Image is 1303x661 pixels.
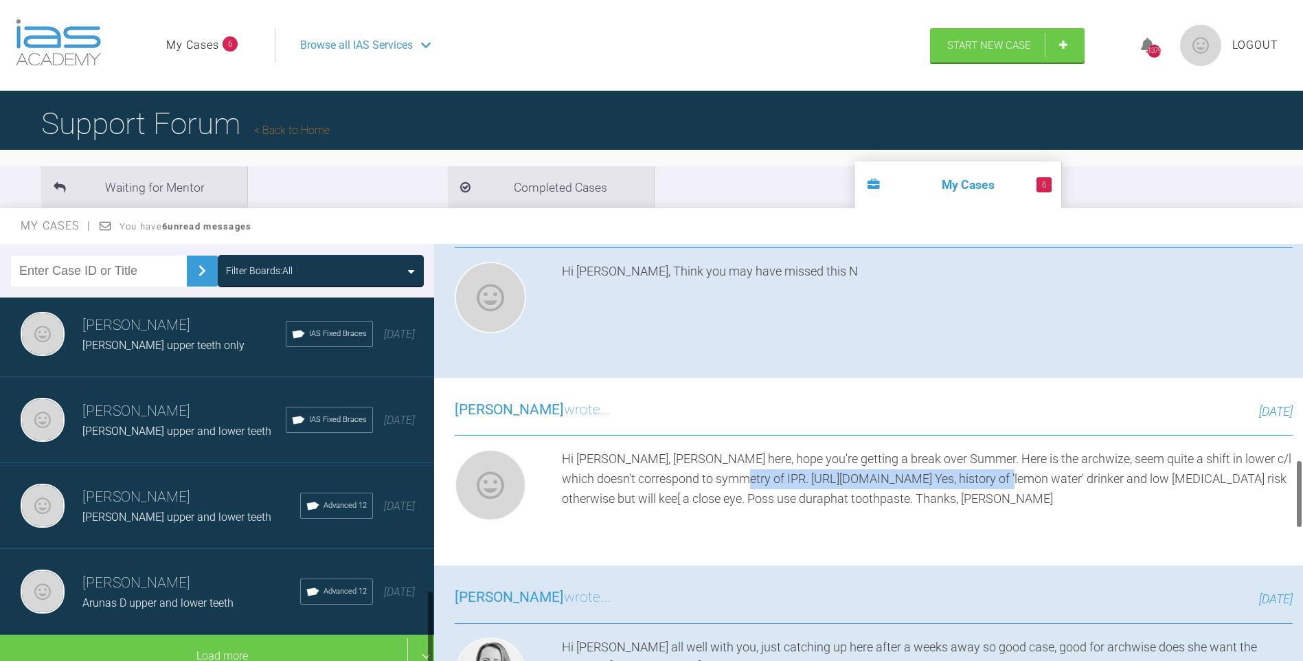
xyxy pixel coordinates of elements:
h3: [PERSON_NAME] [82,572,300,595]
img: profile.png [1180,25,1221,66]
img: Neil Fearns [21,484,65,528]
span: You have [120,221,252,232]
span: [PERSON_NAME] [455,589,564,605]
span: Arunas D upper and lower teeth [82,596,234,609]
span: Advanced 12 [324,500,367,512]
li: Waiting for Mentor [41,166,247,208]
img: chevronRight.28bd32b0.svg [191,260,213,282]
h1: Support Forum [41,100,330,148]
a: My Cases [166,36,219,54]
img: Neil Fearns [21,398,65,442]
span: [PERSON_NAME] upper and lower teeth [82,425,271,438]
h3: [PERSON_NAME] [82,486,300,509]
span: [PERSON_NAME] upper teeth only [82,339,245,352]
div: 1379 [1148,45,1161,58]
span: [DATE] [1259,592,1293,606]
img: Neil Fearns [21,570,65,614]
h3: [PERSON_NAME] [82,314,286,337]
img: Neil Fearns [455,262,526,333]
span: [DATE] [384,585,415,598]
h3: wrote... [455,586,611,609]
span: 6 [1036,177,1052,192]
span: [DATE] [384,328,415,341]
span: [DATE] [384,414,415,427]
img: Neil Fearns [21,312,65,356]
input: Enter Case ID or Title [11,256,187,287]
img: Neil Fearns [455,449,526,521]
h3: wrote... [455,399,611,422]
span: [DATE] [384,500,415,513]
strong: 6 unread messages [162,221,251,232]
img: logo-light.3e3ef733.png [16,19,101,66]
li: My Cases [855,161,1061,208]
li: Completed Cases [448,166,654,208]
a: Back to Home [254,124,330,137]
a: Logout [1232,36,1278,54]
span: [PERSON_NAME] [455,401,564,418]
span: IAS Fixed Braces [309,414,367,426]
h3: [PERSON_NAME] [82,400,286,423]
span: [DATE] [1259,404,1293,418]
span: My Cases [21,219,91,232]
span: IAS Fixed Braces [309,328,367,340]
span: [PERSON_NAME] upper and lower teeth [82,511,271,524]
span: Browse all IAS Services [300,36,413,54]
div: Hi [PERSON_NAME], Think you may have missed this N [562,262,1293,339]
a: Start New Case [930,28,1085,63]
span: 6 [223,36,238,52]
span: Advanced 12 [324,585,367,598]
span: Start New Case [947,39,1031,52]
div: Filter Boards: All [226,263,293,278]
div: Hi [PERSON_NAME], [PERSON_NAME] here, hope you're getting a break over Summer. Here is the archwi... [562,449,1293,526]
